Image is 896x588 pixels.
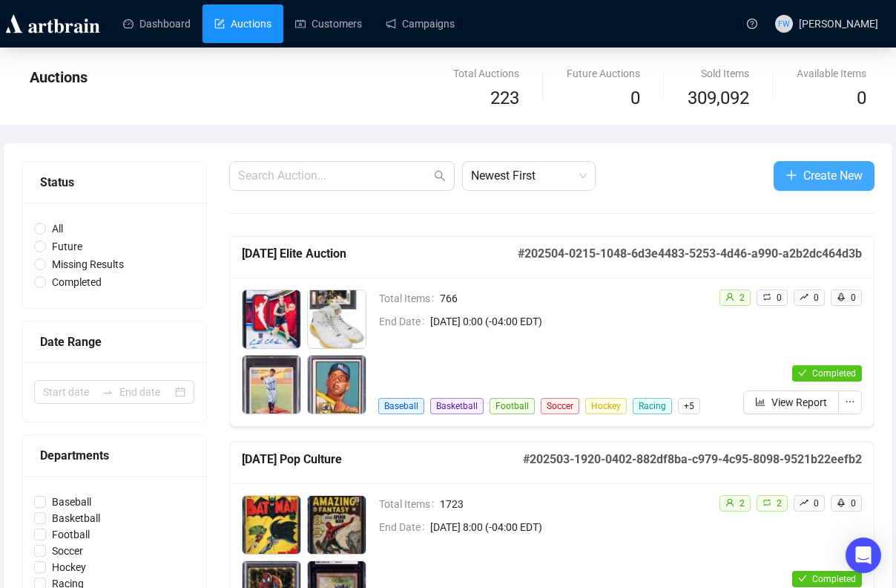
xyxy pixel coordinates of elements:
[739,498,745,509] span: 2
[214,4,271,43] a: Auctions
[523,451,862,468] h5: # 202503-1920-0402-882df8ba-c979-4c95-8098-9521b22eefb2
[812,574,856,584] span: Completed
[46,510,106,526] span: Basketball
[308,496,366,554] img: 2_1.jpg
[3,12,102,36] img: logo
[40,446,188,465] div: Departments
[308,356,366,414] img: 4_1.jpg
[490,398,535,414] span: Football
[747,19,757,29] span: question-circle
[777,498,782,509] span: 2
[46,494,97,510] span: Baseball
[379,313,430,330] span: End Date
[743,391,839,414] button: View Report
[46,543,89,559] span: Soccer
[857,88,866,108] span: 0
[378,398,424,414] span: Baseball
[471,162,587,190] span: Newest First
[798,368,807,377] span: check
[846,538,881,573] div: Open Intercom Messenger
[243,356,300,414] img: 3_1.jpg
[799,18,878,30] span: [PERSON_NAME]
[379,519,430,535] span: End Date
[102,386,113,398] span: swap-right
[785,169,797,181] span: plus
[800,293,808,301] span: rise
[379,496,440,512] span: Total Items
[837,293,846,301] span: rocket
[814,498,819,509] span: 0
[762,293,771,301] span: retweet
[238,167,431,185] input: Search Auction...
[490,88,519,108] span: 223
[812,368,856,379] span: Completed
[518,245,862,263] h5: # 202504-0215-1048-6d3e4483-5253-4d46-a990-a2b2dc464d3b
[567,65,640,82] div: Future Auctions
[800,498,808,507] span: rise
[771,394,827,411] span: View Report
[688,85,749,113] span: 309,092
[774,161,874,191] button: Create New
[46,220,69,237] span: All
[46,256,130,272] span: Missing Results
[440,290,707,307] span: 766
[725,293,734,301] span: user
[845,396,855,407] span: ellipsis
[430,313,707,330] span: [DATE] 0:00 (-04:00 EDT)
[837,498,846,507] span: rocket
[242,451,523,468] h5: [DATE] Pop Culture
[123,4,191,43] a: Dashboard
[440,496,707,512] span: 1723
[630,88,640,108] span: 0
[30,68,88,86] span: Auctions
[229,236,874,427] a: [DATE] Elite Auction#202504-0215-1048-6d3e4483-5253-4d46-a990-a2b2dc464d3bTotal Items766End Date[...
[386,4,455,43] a: Campaigns
[739,293,745,303] span: 2
[453,65,519,82] div: Total Auctions
[43,384,96,400] input: Start date
[430,519,707,535] span: [DATE] 8:00 (-04:00 EDT)
[46,238,88,255] span: Future
[798,574,807,583] span: check
[379,290,440,307] span: Total Items
[102,386,113,398] span: to
[585,398,627,414] span: Hockey
[46,526,96,543] span: Football
[725,498,734,507] span: user
[295,4,362,43] a: Customers
[242,245,518,263] h5: [DATE] Elite Auction
[119,384,172,400] input: End date
[243,290,300,348] img: 1_1.jpg
[778,17,789,30] span: FW
[430,398,484,414] span: Basketball
[688,65,749,82] div: Sold Items
[851,293,856,303] span: 0
[755,396,765,407] span: bar-chart
[633,398,672,414] span: Racing
[541,398,579,414] span: Soccer
[851,498,856,509] span: 0
[814,293,819,303] span: 0
[762,498,771,507] span: retweet
[777,293,782,303] span: 0
[46,559,92,575] span: Hockey
[40,173,188,192] div: Status
[46,274,108,290] span: Completed
[797,65,866,82] div: Available Items
[434,170,446,182] span: search
[678,398,700,414] span: + 5
[308,290,366,348] img: 2_1.jpg
[243,496,300,554] img: 1_1.jpg
[803,166,863,185] span: Create New
[40,333,188,351] div: Date Range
